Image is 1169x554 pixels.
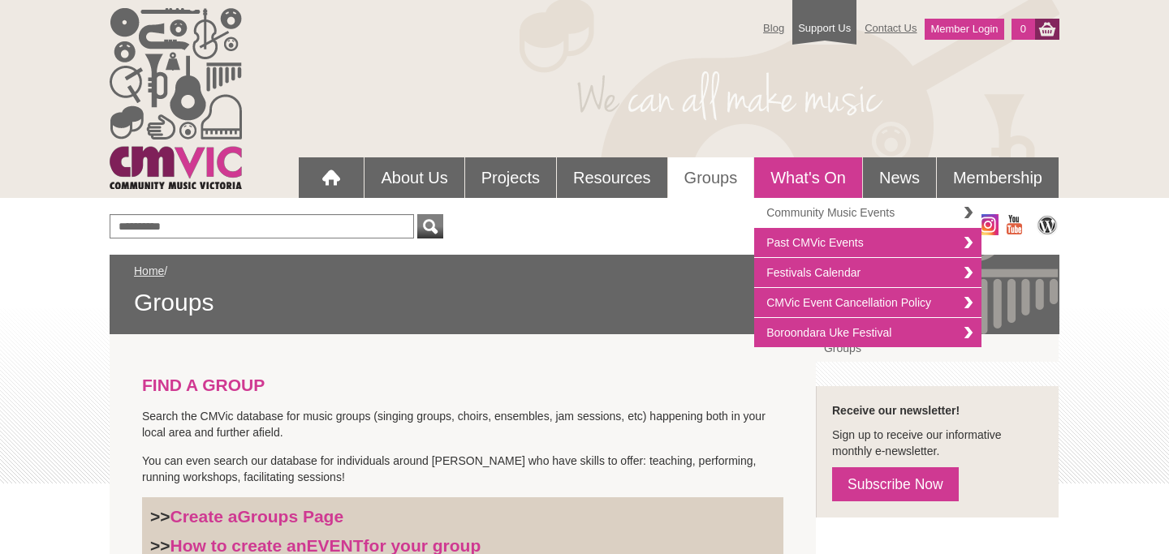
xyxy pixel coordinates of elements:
[142,376,265,394] strong: FIND A GROUP
[754,318,981,347] a: Boroondara Uke Festival
[816,334,1059,362] a: Groups
[832,467,959,501] a: Subscribe Now
[668,157,754,198] a: Groups
[142,408,783,440] p: Search the CMVic database for music groups (singing groups, choirs, ensembles, jam sessions, etc)...
[856,14,925,42] a: Contact Us
[832,404,960,417] strong: Receive our newsletter!
[925,19,1003,40] a: Member Login
[755,14,792,42] a: Blog
[134,263,1035,318] div: /
[863,157,936,198] a: News
[1012,19,1035,40] a: 0
[365,157,464,198] a: About Us
[557,157,667,198] a: Resources
[237,507,343,526] strong: Groups Page
[754,198,981,228] a: Community Music Events
[937,157,1059,198] a: Membership
[754,228,981,258] a: Past CMVic Events
[977,214,999,235] img: icon-instagram.png
[465,157,556,198] a: Projects
[134,287,1035,318] span: Groups
[110,8,242,189] img: cmvic_logo.png
[170,507,344,526] a: Create aGroups Page
[832,427,1042,459] p: Sign up to receive our informative monthly e-newsletter.
[150,506,775,527] h3: >>
[754,288,981,318] a: CMVic Event Cancellation Policy
[142,453,783,485] p: You can even search our database for individuals around [PERSON_NAME] who have skills to offer: t...
[1035,214,1059,235] img: CMVic Blog
[754,258,981,288] a: Festivals Calendar
[754,157,862,198] a: What's On
[134,264,164,277] a: Home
